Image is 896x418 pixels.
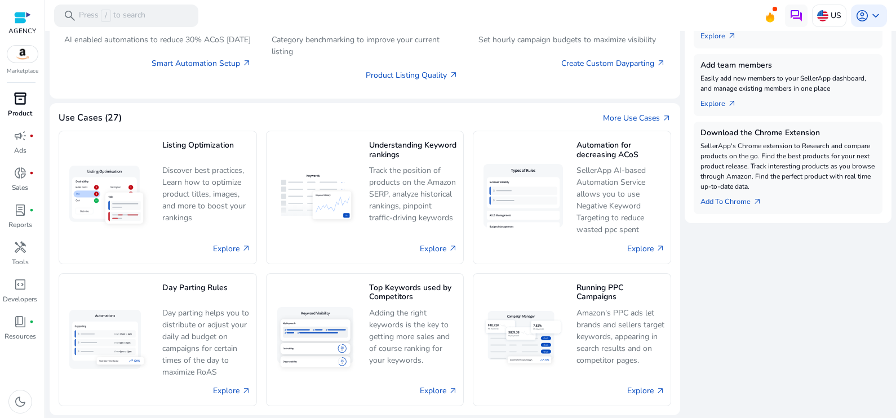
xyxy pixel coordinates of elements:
[14,166,27,180] span: donut_small
[700,94,746,109] a: Explorearrow_outward
[65,161,153,234] img: Listing Optimization
[817,10,828,21] img: us.svg
[657,59,666,68] span: arrow_outward
[576,307,665,366] p: Amazon's PPC ads let brands and sellers target keywords, appearing in search results and on compe...
[576,141,665,161] h5: Automation for decreasing ACoS
[162,141,251,161] h5: Listing Optimization
[479,306,567,372] img: Running PPC Campaigns
[855,9,869,23] span: account_circle
[728,32,737,41] span: arrow_outward
[65,305,153,374] img: Day Parting Rules
[869,9,882,23] span: keyboard_arrow_down
[162,307,251,378] p: Day parting helps you to distribute or adjust your daily ad budget on campaigns for certain times...
[14,92,27,105] span: inventory_2
[152,57,251,69] a: Smart Automation Setup
[478,34,666,46] p: Set hourly campaign budgets to maximize visibility
[8,26,36,36] p: AGENCY
[14,145,26,155] p: Ads
[449,70,458,79] span: arrow_outward
[700,128,876,138] h5: Download the Chrome Extension
[627,385,665,397] a: Explore
[162,164,251,224] p: Discover best practices, Learn how to optimize product titles, images, and more to boost your ran...
[753,197,762,206] span: arrow_outward
[369,164,458,224] p: Track the position of products on the Amazon SERP, analyze historical rankings, pinpoint traffic-...
[561,57,666,69] a: Create Custom Dayparting
[700,73,876,94] p: Easily add new members to your SellerApp dashboard, and manage existing members in one place
[576,164,665,235] p: SellerApp AI-based Automation Service allows you to use Negative Keyword Targeting to reduce wast...
[576,283,665,303] h5: Running PPC Campaigns
[29,208,34,212] span: fiber_manual_record
[59,113,122,123] h4: Use Cases (27)
[14,315,27,328] span: book_4
[12,183,28,193] p: Sales
[369,283,458,303] h5: Top Keywords used by Competitors
[162,283,251,303] h5: Day Parting Rules
[5,331,36,341] p: Resources
[272,303,361,377] img: Top Keywords used by Competitors
[272,167,361,229] img: Understanding Keyword rankings
[369,141,458,161] h5: Understanding Keyword rankings
[14,203,27,217] span: lab_profile
[603,112,671,124] a: More Use Casesarrow_outward
[369,307,458,366] p: Adding the right keywords is the key to getting more sales and of course ranking for your keywords.
[101,10,111,22] span: /
[728,99,737,108] span: arrow_outward
[12,257,29,267] p: Tools
[14,395,27,408] span: dark_mode
[14,129,27,143] span: campaign
[627,243,665,255] a: Explore
[700,26,746,42] a: Explorearrow_outward
[700,141,876,192] p: SellerApp's Chrome extension to Research and compare products on the go. Find the best products f...
[700,61,876,70] h5: Add team members
[7,67,38,75] p: Marketplace
[3,294,37,304] p: Developers
[656,386,665,395] span: arrow_outward
[242,244,251,253] span: arrow_outward
[656,244,665,253] span: arrow_outward
[29,171,34,175] span: fiber_manual_record
[213,243,251,255] a: Explore
[662,114,671,123] span: arrow_outward
[479,159,567,235] img: Automation for decreasing ACoS
[29,319,34,324] span: fiber_manual_record
[449,386,458,395] span: arrow_outward
[14,241,27,254] span: handyman
[8,108,32,118] p: Product
[8,220,32,230] p: Reports
[831,6,841,25] p: US
[79,10,145,22] p: Press to search
[420,243,458,255] a: Explore
[7,46,38,63] img: amazon.svg
[242,59,251,68] span: arrow_outward
[14,278,27,291] span: code_blocks
[700,192,771,207] a: Add To Chrome
[64,34,251,46] p: AI enabled automations to reduce 30% ACoS [DATE]
[449,244,458,253] span: arrow_outward
[29,134,34,138] span: fiber_manual_record
[272,34,459,57] p: Category benchmarking to improve your current listing
[420,385,458,397] a: Explore
[242,386,251,395] span: arrow_outward
[213,385,251,397] a: Explore
[63,9,77,23] span: search
[366,69,458,81] a: Product Listing Quality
